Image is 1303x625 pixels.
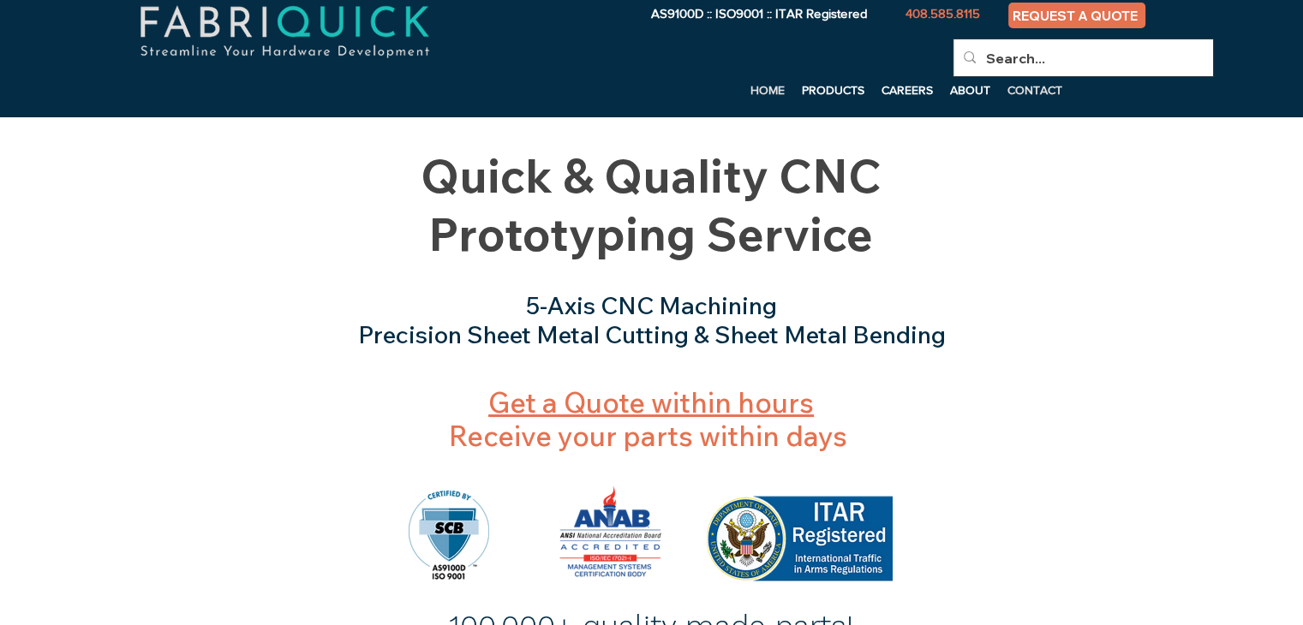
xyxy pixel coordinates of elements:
[906,6,980,21] span: 408.585.8115
[1013,8,1138,24] span: REQUEST A QUOTE
[1008,3,1145,28] a: REQUEST A QUOTE
[449,385,847,452] span: Receive your parts within days
[651,6,867,21] span: AS9100D :: ISO9001 :: ITAR Registered
[421,146,882,263] span: Quick & Quality CNC Prototyping Service
[358,290,946,349] span: 5-Axis CNC Machining Precision Sheet Metal Cutting & Sheet Metal Bending
[793,77,873,103] a: PRODUCTS
[999,77,1072,103] a: CONTACT
[986,39,1177,77] input: Search...
[999,77,1071,103] p: CONTACT
[474,77,1072,103] nav: Site
[941,77,999,103] a: ABOUT
[742,77,793,103] a: HOME
[488,385,814,420] a: Get a Quote within hours
[707,496,893,581] img: ITAR Registered.png
[553,482,670,581] img: ANAB-MS-CB-3C.png
[873,77,941,103] a: CAREERS
[409,491,489,581] img: AS9100D and ISO 9001 Mark.png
